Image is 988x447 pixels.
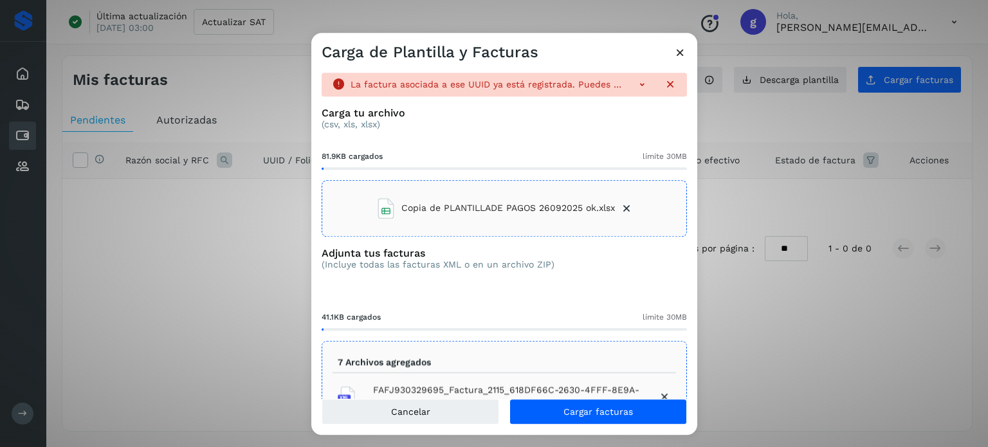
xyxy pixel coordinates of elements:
[322,399,499,424] button: Cancelar
[563,407,633,416] span: Cargar facturas
[322,43,538,62] h3: Carga de Plantilla y Facturas
[322,311,381,323] span: 41.1KB cargados
[401,201,615,215] span: Copia de PLANTILLADE PAGOS 26092025 ok.xlsx
[643,151,687,162] span: límite 30MB
[509,399,687,424] button: Cargar facturas
[360,384,653,411] span: FAFJ930329695_Factura_2115_618DF66C-2630-4FFF-8E9A-9E13C9CBA67A.xml
[391,407,430,416] span: Cancelar
[322,151,383,162] span: 81.9KB cargados
[322,259,554,270] p: (Incluye todas las facturas XML o en un archivo ZIP)
[322,119,687,130] p: (csv, xls, xlsx)
[322,247,554,259] h3: Adjunta tus facturas
[338,357,431,368] p: 7 Archivos agregados
[643,311,687,323] span: límite 30MB
[322,107,687,119] h3: Carga tu archivo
